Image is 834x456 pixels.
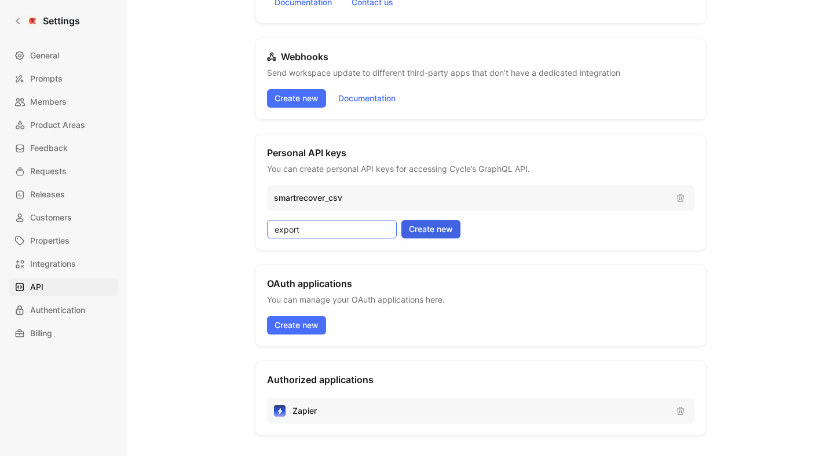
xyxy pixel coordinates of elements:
[30,303,85,317] span: Authentication
[30,234,69,248] span: Properties
[9,208,118,227] a: Customers
[30,164,67,178] span: Requests
[9,231,118,250] a: Properties
[30,118,85,132] span: Product Areas
[30,49,59,62] span: General
[9,116,118,134] a: Product Areas
[267,162,530,176] p: You can create personal API keys for accessing Cycle’s GraphQL API.
[409,222,453,236] span: Create new
[30,95,67,109] span: Members
[30,141,68,155] span: Feedback
[30,257,76,271] span: Integrations
[9,9,85,32] a: Settings
[9,301,118,319] a: Authentication
[275,91,319,105] span: Create new
[267,220,397,238] input: Name of your app
[267,89,326,108] button: Create new
[30,187,65,201] span: Releases
[9,278,118,296] a: API
[274,191,667,205] p: smartrecover_csv
[30,326,52,340] span: Billing
[401,220,460,238] button: Create new
[30,72,63,86] span: Prompts
[9,69,118,88] a: Prompts
[9,46,118,65] a: General
[43,14,80,28] h1: Settings
[267,277,352,290] h2: OAuth applications
[9,93,118,111] a: Members
[9,255,118,273] a: Integrations
[267,66,620,80] p: Send workspace update to different third-party apps that don’t have a dedicated integration
[275,318,319,332] span: Create new
[9,139,118,157] a: Feedback
[267,373,374,387] h2: Authorized applications
[9,185,118,204] a: Releases
[267,316,326,334] button: Create new
[331,89,403,108] a: Documentation
[292,404,667,418] p: Zapier
[267,50,328,64] h2: Webhooks
[9,162,118,181] a: Requests
[30,280,43,294] span: API
[9,324,118,343] a: Billing
[267,146,346,160] h2: Personal API keys
[267,293,445,307] p: You can manage your OAuth applications here.
[30,211,72,225] span: Customers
